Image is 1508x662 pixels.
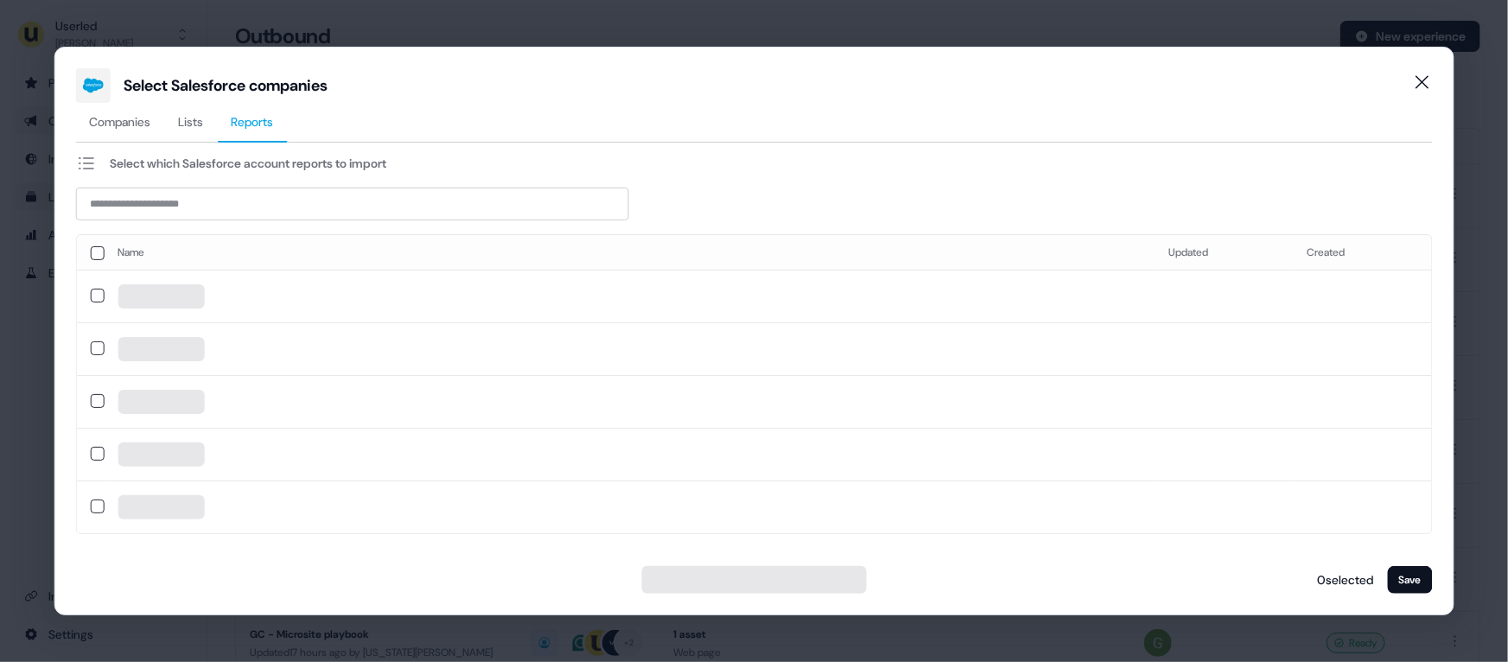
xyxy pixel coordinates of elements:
[178,113,203,130] span: Lists
[1388,566,1433,594] button: Save
[231,113,273,130] span: Reports
[124,75,328,96] div: Select Salesforce companies
[1294,235,1432,270] th: Created
[89,113,150,130] span: Companies
[110,155,386,172] div: Select which Salesforce account reports to import
[1311,571,1374,589] p: 0 selected
[1155,235,1294,270] th: Updated
[1405,65,1440,99] button: Close
[104,235,1155,270] th: Name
